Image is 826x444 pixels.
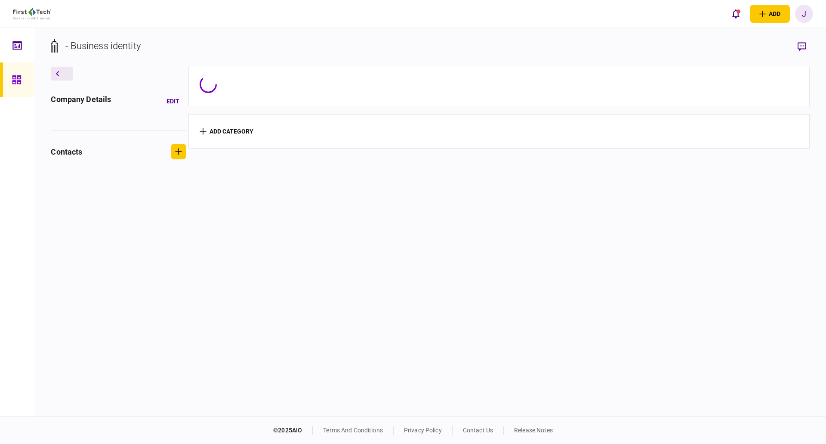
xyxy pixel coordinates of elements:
a: contact us [463,427,493,434]
div: - Business identity [65,39,141,53]
button: J [795,5,813,23]
a: terms and conditions [323,427,383,434]
button: open adding identity options [750,5,790,23]
button: open notifications list [727,5,745,23]
img: client company logo [13,8,51,19]
a: privacy policy [404,427,442,434]
button: add category [200,128,253,135]
a: release notes [514,427,553,434]
div: © 2025 AIO [273,426,313,435]
div: contacts [51,146,82,158]
div: company details [51,93,111,109]
button: Edit [160,93,186,109]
